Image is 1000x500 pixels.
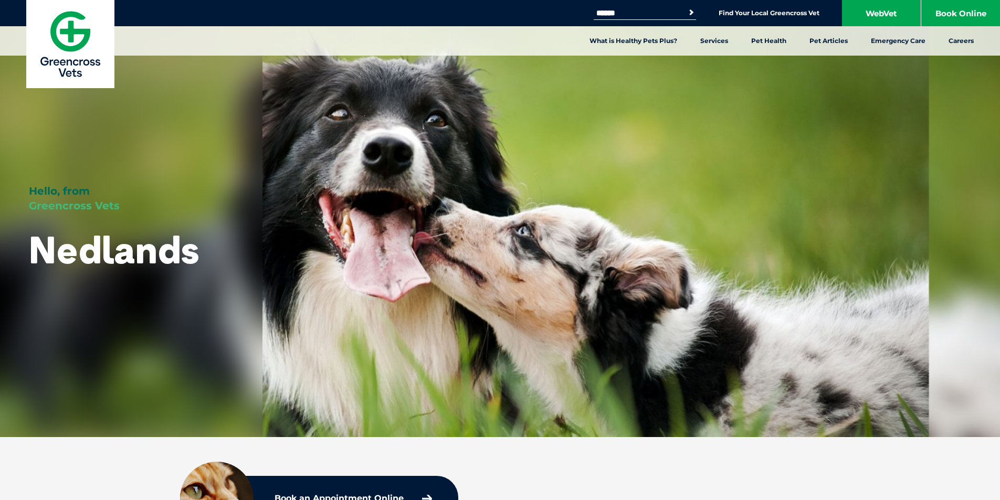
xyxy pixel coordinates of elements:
a: Pet Health [740,26,798,56]
button: Search [686,7,697,18]
span: Greencross Vets [29,199,120,212]
a: What is Healthy Pets Plus? [578,26,689,56]
h1: Nedlands [29,229,199,270]
a: Pet Articles [798,26,859,56]
a: Careers [937,26,985,56]
a: Services [689,26,740,56]
a: Find Your Local Greencross Vet [719,9,819,17]
span: Hello, from [29,185,90,197]
a: Emergency Care [859,26,937,56]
